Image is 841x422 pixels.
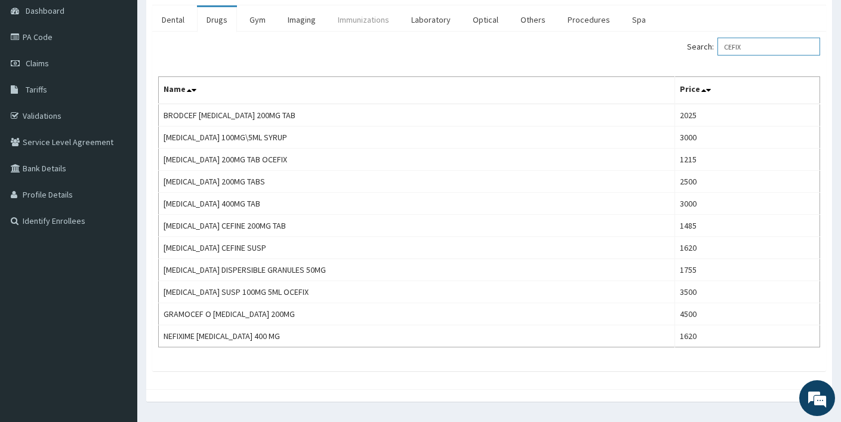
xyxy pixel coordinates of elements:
td: [MEDICAL_DATA] 100MG\5ML SYRUP [159,127,675,149]
th: Price [675,77,820,104]
td: [MEDICAL_DATA] CEFINE SUSP [159,237,675,259]
td: BRODCEF [MEDICAL_DATA] 200MG TAB [159,104,675,127]
span: Dashboard [26,5,64,16]
a: Procedures [558,7,620,32]
span: We're online! [69,132,165,252]
div: Chat with us now [62,67,201,82]
td: GRAMOCEF O [MEDICAL_DATA] 200MG [159,303,675,325]
td: [MEDICAL_DATA] 400MG TAB [159,193,675,215]
td: 3000 [675,127,820,149]
td: 2025 [675,104,820,127]
span: Tariffs [26,84,47,95]
a: Others [511,7,555,32]
td: 3500 [675,281,820,303]
a: Imaging [278,7,325,32]
td: 2500 [675,171,820,193]
td: [MEDICAL_DATA] 200MG TAB OCEFIX [159,149,675,171]
input: Search: [717,38,820,56]
div: Minimize live chat window [196,6,224,35]
td: NEFIXIME [MEDICAL_DATA] 400 MG [159,325,675,347]
td: 3000 [675,193,820,215]
a: Spa [623,7,655,32]
a: Optical [463,7,508,32]
a: Dental [152,7,194,32]
a: Laboratory [402,7,460,32]
td: 1485 [675,215,820,237]
th: Name [159,77,675,104]
a: Immunizations [328,7,399,32]
textarea: Type your message and hit 'Enter' [6,289,227,331]
td: 1620 [675,237,820,259]
td: [MEDICAL_DATA] CEFINE 200MG TAB [159,215,675,237]
td: 4500 [675,303,820,325]
td: 1620 [675,325,820,347]
a: Gym [240,7,275,32]
label: Search: [687,38,820,56]
span: Claims [26,58,49,69]
a: Drugs [197,7,237,32]
img: d_794563401_company_1708531726252_794563401 [22,60,48,90]
td: 1215 [675,149,820,171]
td: [MEDICAL_DATA] SUSP 100MG 5ML OCEFIX [159,281,675,303]
td: [MEDICAL_DATA] DISPERSIBLE GRANULES 50MG [159,259,675,281]
td: 1755 [675,259,820,281]
td: [MEDICAL_DATA] 200MG TABS [159,171,675,193]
